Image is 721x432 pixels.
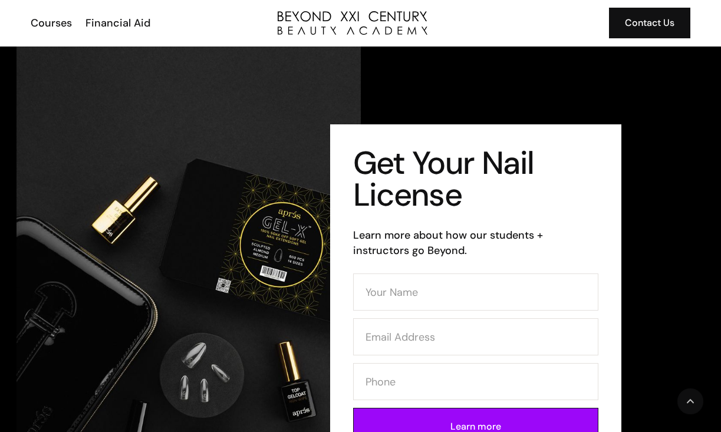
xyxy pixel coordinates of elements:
a: Financial Aid [78,15,156,31]
input: Email Address [353,318,598,355]
a: home [278,11,427,35]
div: Contact Us [625,15,674,31]
div: Financial Aid [85,15,150,31]
div: Courses [31,15,72,31]
input: Phone [353,363,598,400]
h1: Get Your Nail License [353,147,598,211]
a: Contact Us [609,8,690,38]
h6: Learn more about how our students + instructors go Beyond. [353,227,598,258]
a: Courses [23,15,78,31]
input: Your Name [353,273,598,311]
